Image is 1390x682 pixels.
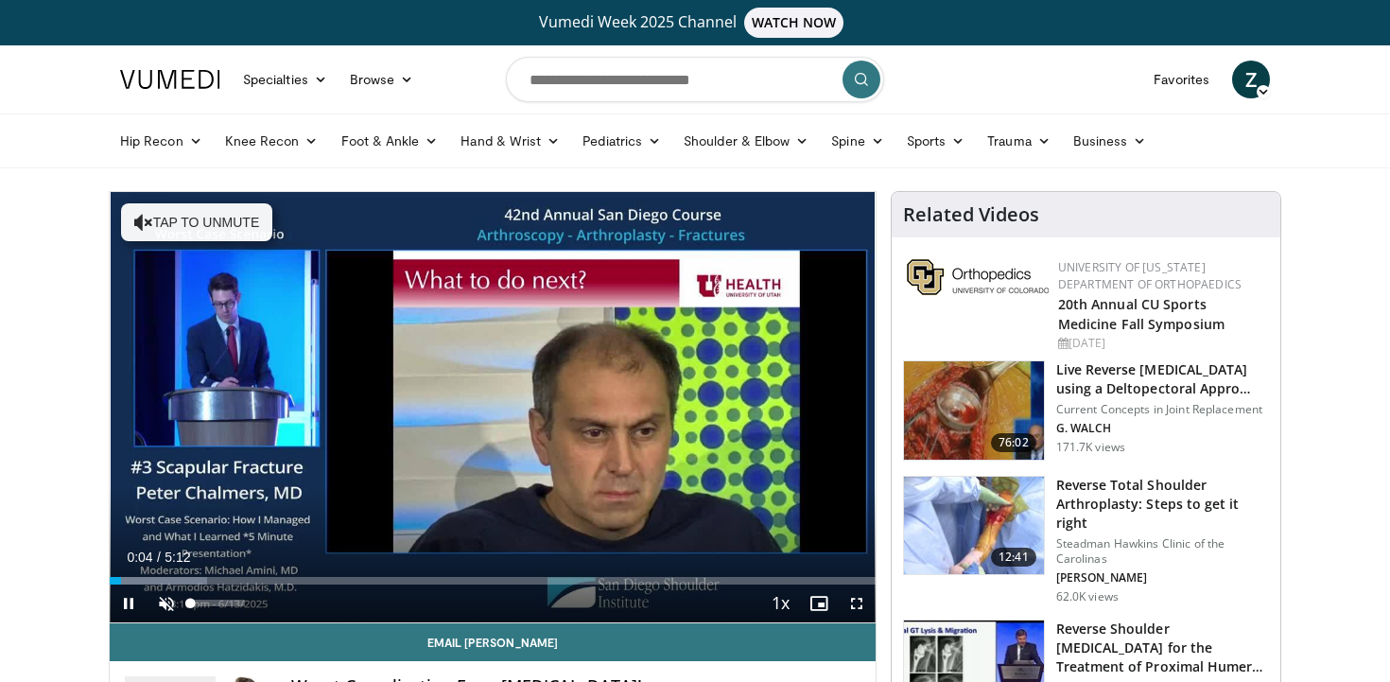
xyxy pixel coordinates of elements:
button: Pause [110,585,148,622]
a: Spine [820,122,895,160]
span: WATCH NOW [744,8,844,38]
h3: Reverse Shoulder [MEDICAL_DATA] for the Treatment of Proximal Humeral … [1056,620,1269,676]
a: Specialties [232,61,339,98]
a: Hip Recon [109,122,214,160]
h3: Reverse Total Shoulder Arthroplasty: Steps to get it right [1056,476,1269,533]
video-js: Video Player [110,192,876,623]
a: University of [US_STATE] Department of Orthopaedics [1058,259,1242,292]
a: 20th Annual CU Sports Medicine Fall Symposium [1058,295,1225,333]
h4: Related Videos [903,203,1039,226]
p: G. WALCH [1056,421,1269,436]
a: Knee Recon [214,122,330,160]
a: Email [PERSON_NAME] [110,623,876,661]
img: 684033_3.png.150x105_q85_crop-smart_upscale.jpg [904,361,1044,460]
span: 5:12 [165,550,190,565]
button: Fullscreen [838,585,876,622]
a: Z [1232,61,1270,98]
span: 12:41 [991,548,1036,567]
button: Tap to unmute [121,203,272,241]
a: Favorites [1142,61,1221,98]
a: 12:41 Reverse Total Shoulder Arthroplasty: Steps to get it right Steadman Hawkins Clinic of the C... [903,476,1269,604]
p: Steadman Hawkins Clinic of the Carolinas [1056,536,1269,567]
a: Business [1062,122,1158,160]
div: [DATE] [1058,335,1265,352]
p: 171.7K views [1056,440,1125,455]
button: Enable picture-in-picture mode [800,585,838,622]
a: Foot & Ankle [330,122,450,160]
img: 355603a8-37da-49b6-856f-e00d7e9307d3.png.150x105_q85_autocrop_double_scale_upscale_version-0.2.png [907,259,1049,295]
a: Browse [339,61,426,98]
input: Search topics, interventions [506,57,884,102]
a: Trauma [976,122,1062,160]
p: Current Concepts in Joint Replacement [1056,402,1269,417]
img: 326034_0000_1.png.150x105_q85_crop-smart_upscale.jpg [904,477,1044,575]
div: Volume Level [190,600,244,606]
a: Shoulder & Elbow [672,122,820,160]
a: 76:02 Live Reverse [MEDICAL_DATA] using a Deltopectoral Appro… Current Concepts in Joint Replacem... [903,360,1269,461]
a: Hand & Wrist [449,122,571,160]
p: [PERSON_NAME] [1056,570,1269,586]
div: Progress Bar [110,577,876,585]
span: / [157,550,161,565]
button: Playback Rate [762,585,800,622]
a: Sports [895,122,977,160]
p: 62.0K views [1056,589,1119,604]
span: 0:04 [127,550,152,565]
img: VuMedi Logo [120,70,220,89]
span: 76:02 [991,433,1036,452]
a: Pediatrics [571,122,672,160]
h3: Live Reverse [MEDICAL_DATA] using a Deltopectoral Appro… [1056,360,1269,398]
button: Unmute [148,585,185,622]
a: Vumedi Week 2025 ChannelWATCH NOW [123,8,1267,38]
